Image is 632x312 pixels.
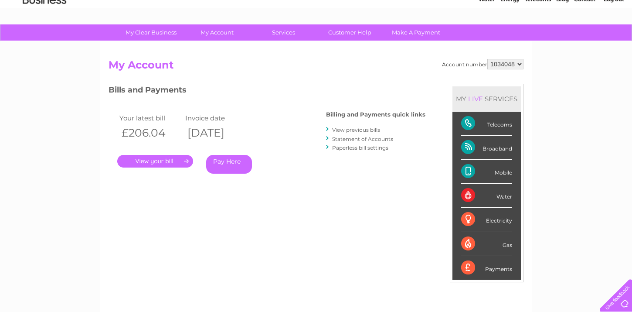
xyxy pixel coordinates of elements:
[574,37,595,44] a: Contact
[332,127,380,133] a: View previous bills
[183,112,249,124] td: Invoice date
[461,184,512,208] div: Water
[22,23,67,49] img: logo.png
[248,24,319,41] a: Services
[468,4,528,15] a: 0333 014 3131
[117,112,183,124] td: Your latest bill
[181,24,253,41] a: My Account
[479,37,495,44] a: Water
[442,59,523,69] div: Account number
[206,155,252,174] a: Pay Here
[461,208,512,232] div: Electricity
[332,136,393,142] a: Statement of Accounts
[604,37,624,44] a: Log out
[183,124,249,142] th: [DATE]
[461,160,512,184] div: Mobile
[452,86,521,111] div: MY SERVICES
[109,59,523,75] h2: My Account
[500,37,520,44] a: Energy
[525,37,551,44] a: Telecoms
[461,232,512,256] div: Gas
[117,124,183,142] th: £206.04
[556,37,569,44] a: Blog
[115,24,187,41] a: My Clear Business
[326,111,425,118] h4: Billing and Payments quick links
[314,24,386,41] a: Customer Help
[111,5,523,42] div: Clear Business is a trading name of Verastar Limited (registered in [GEOGRAPHIC_DATA] No. 3667643...
[466,95,485,103] div: LIVE
[461,256,512,280] div: Payments
[461,112,512,136] div: Telecoms
[380,24,452,41] a: Make A Payment
[109,84,425,99] h3: Bills and Payments
[117,155,193,168] a: .
[461,136,512,160] div: Broadband
[332,144,388,151] a: Paperless bill settings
